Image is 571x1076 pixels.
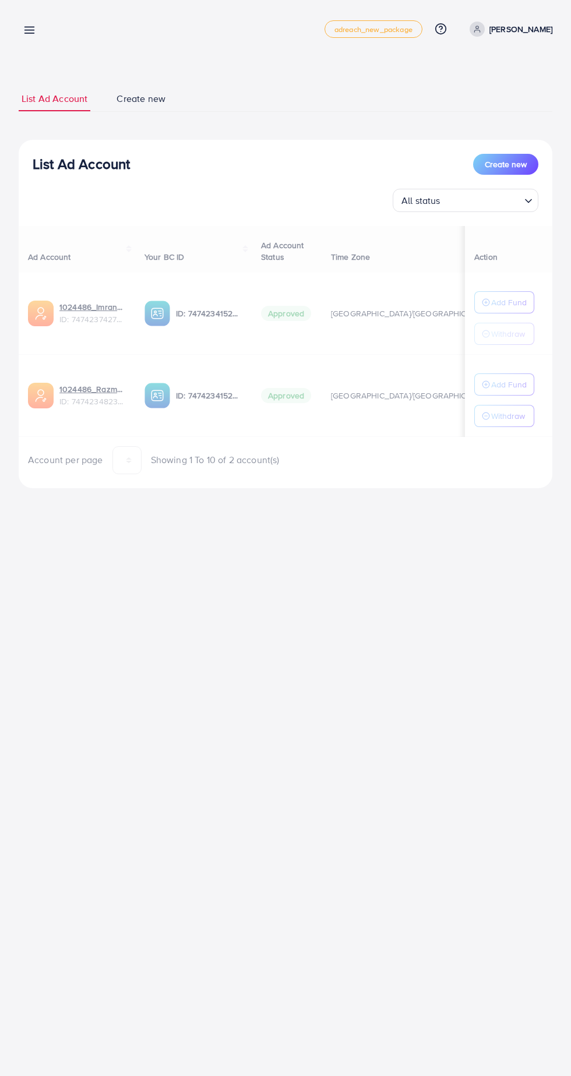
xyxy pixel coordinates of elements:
a: [PERSON_NAME] [465,22,552,37]
span: All status [399,192,443,209]
span: List Ad Account [22,92,87,105]
span: Create new [485,158,527,170]
span: adreach_new_package [334,26,413,33]
button: Create new [473,154,538,175]
p: [PERSON_NAME] [489,22,552,36]
span: Create new [117,92,165,105]
h3: List Ad Account [33,156,130,172]
input: Search for option [444,190,520,209]
a: adreach_new_package [325,20,422,38]
div: Search for option [393,189,538,212]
